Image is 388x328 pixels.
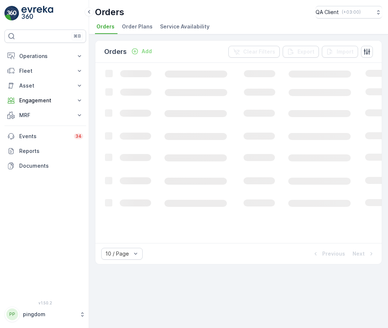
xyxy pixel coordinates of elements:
button: MRF [4,108,86,123]
p: Orders [104,47,127,57]
img: logo [4,6,19,21]
img: logo_light-DOdMpM7g.png [21,6,53,21]
p: ( +03:00 ) [342,9,361,15]
p: Engagement [19,97,71,104]
div: PP [6,308,18,320]
p: pingdom [23,311,76,318]
p: Previous [322,250,345,257]
p: Orders [95,6,124,18]
p: QA Client [316,8,339,16]
button: Export [283,46,319,58]
p: Asset [19,82,71,89]
p: Next [353,250,365,257]
p: Add [142,48,152,55]
button: Operations [4,49,86,64]
button: Previous [311,249,346,258]
p: Clear Filters [243,48,275,55]
a: Reports [4,144,86,158]
p: Events [19,133,69,140]
a: Documents [4,158,86,173]
p: 34 [75,133,82,139]
span: Order Plans [122,23,153,30]
p: Import [337,48,354,55]
p: Operations [19,52,71,60]
p: MRF [19,112,71,119]
button: Fleet [4,64,86,78]
p: Reports [19,147,83,155]
button: Engagement [4,93,86,108]
button: Asset [4,78,86,93]
p: Documents [19,162,83,170]
span: Service Availability [160,23,210,30]
span: v 1.50.2 [4,301,86,305]
button: PPpingdom [4,307,86,322]
span: Orders [96,23,115,30]
p: Fleet [19,67,71,75]
button: Import [322,46,358,58]
p: Export [297,48,314,55]
button: Add [128,47,155,56]
p: ⌘B [74,33,81,39]
button: Clear Filters [228,46,280,58]
button: QA Client(+03:00) [316,6,382,18]
a: Events34 [4,129,86,144]
button: Next [352,249,376,258]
